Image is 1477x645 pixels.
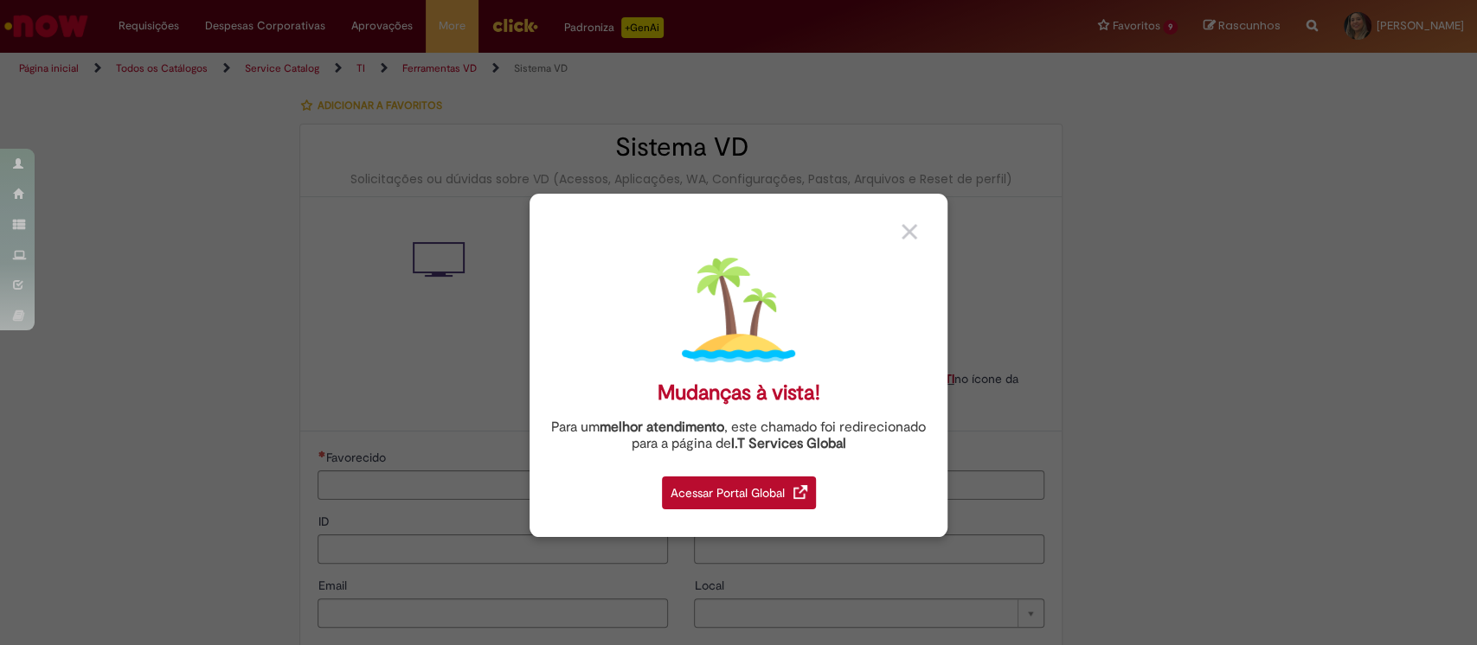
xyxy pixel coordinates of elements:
[662,476,816,509] div: Acessar Portal Global
[662,467,816,509] a: Acessar Portal Global
[902,224,917,239] img: close_button_grey.png
[793,485,807,499] img: redirect_link.png
[600,418,724,436] strong: melhor atendimento
[731,425,846,452] a: I.T Services Global
[682,253,795,367] img: island.png
[658,380,820,406] div: Mudanças à vista!
[543,419,934,452] div: Para um , este chamado foi redirecionado para a página de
